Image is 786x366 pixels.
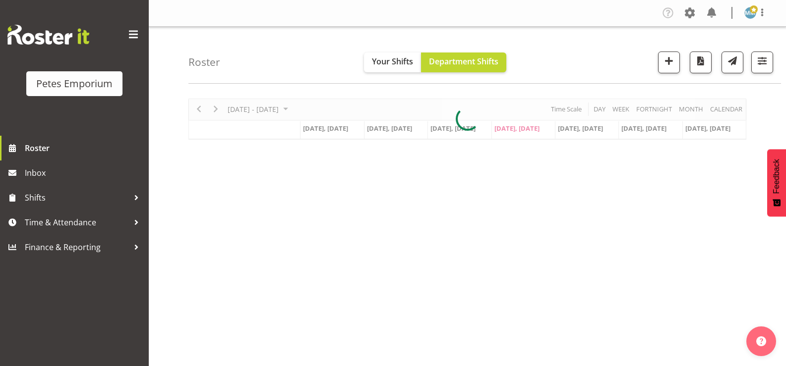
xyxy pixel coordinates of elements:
[36,76,113,91] div: Petes Emporium
[429,56,498,67] span: Department Shifts
[421,52,506,72] button: Department Shifts
[364,52,421,72] button: Your Shifts
[25,141,144,156] span: Roster
[767,149,786,216] button: Feedback - Show survey
[751,52,773,73] button: Filter Shifts
[7,25,89,45] img: Rosterit website logo
[722,52,743,73] button: Send a list of all shifts for the selected filtered period to all rostered employees.
[25,165,144,180] span: Inbox
[372,56,413,67] span: Your Shifts
[744,7,756,19] img: mandy-mosley3858.jpg
[756,336,766,346] img: help-xxl-2.png
[25,215,129,230] span: Time & Attendance
[188,56,220,68] h4: Roster
[25,190,129,205] span: Shifts
[772,159,781,194] span: Feedback
[25,240,129,255] span: Finance & Reporting
[690,52,712,73] button: Download a PDF of the roster according to the set date range.
[658,52,680,73] button: Add a new shift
